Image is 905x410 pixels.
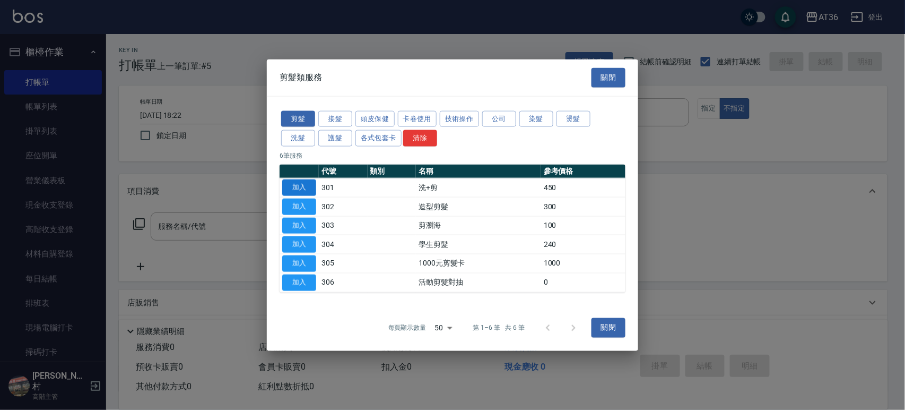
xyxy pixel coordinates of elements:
[416,273,541,292] td: 活動剪髮對抽
[355,130,402,147] button: 各式包套卡
[388,323,427,332] p: 每頁顯示數量
[431,313,456,342] div: 50
[541,165,625,178] th: 參考價格
[519,110,553,127] button: 染髮
[398,110,437,127] button: 卡卷使用
[319,235,368,254] td: 304
[541,235,625,254] td: 240
[591,68,625,88] button: 關閉
[403,130,437,147] button: 清除
[416,235,541,254] td: 學生剪髮
[416,254,541,273] td: 1000元剪髮卡
[319,178,368,197] td: 301
[280,151,625,160] p: 6 筆服務
[282,274,316,291] button: 加入
[556,110,590,127] button: 燙髮
[319,165,368,178] th: 代號
[416,178,541,197] td: 洗+剪
[541,197,625,216] td: 300
[416,197,541,216] td: 造型剪髮
[282,236,316,253] button: 加入
[281,130,315,147] button: 洗髮
[318,110,352,127] button: 接髮
[282,255,316,272] button: 加入
[319,254,368,273] td: 305
[591,318,625,338] button: 關閉
[541,216,625,235] td: 100
[319,273,368,292] td: 306
[541,178,625,197] td: 450
[482,110,516,127] button: 公司
[473,323,525,332] p: 第 1–6 筆 共 6 筆
[319,197,368,216] td: 302
[440,110,479,127] button: 技術操作
[318,130,352,147] button: 護髮
[541,273,625,292] td: 0
[282,198,316,215] button: 加入
[282,217,316,234] button: 加入
[355,110,395,127] button: 頭皮保健
[319,216,368,235] td: 303
[541,254,625,273] td: 1000
[416,165,541,178] th: 名稱
[280,72,322,83] span: 剪髮類服務
[282,180,316,196] button: 加入
[281,110,315,127] button: 剪髮
[416,216,541,235] td: 剪瀏海
[368,165,416,178] th: 類別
